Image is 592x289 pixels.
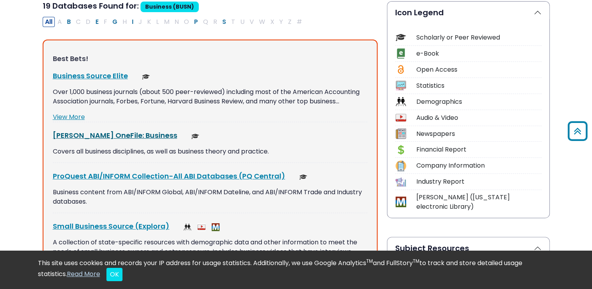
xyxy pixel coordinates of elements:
button: Close [106,268,122,281]
img: Icon Audio & Video [396,112,406,123]
button: Icon Legend [387,2,549,23]
img: Scholarly or Peer Reviewed [142,73,150,81]
sup: TM [413,258,419,264]
h3: Best Bets! [53,54,367,63]
p: Over 1,000 business journals (about 500 peer-reviewed) including most of the American Accounting ... [53,87,367,106]
img: Demographics [184,223,191,231]
div: e-Book [416,49,542,58]
p: Business content from ABI/INFORM Global, ABI/INFORM Dateline, and ABI/INFORM Trade and Industry d... [53,188,367,206]
div: Newspapers [416,129,542,139]
a: Read More [67,269,100,278]
div: Statistics [416,81,542,90]
img: Scholarly or Peer Reviewed [191,132,199,140]
img: Icon Open Access [396,64,406,75]
span: 19 Databases Found for: [43,0,139,11]
span: Business (BUSN) [140,2,199,12]
div: Open Access [416,65,542,74]
a: [PERSON_NAME] OneFile: Business [53,130,177,140]
img: Icon e-Book [396,48,406,59]
sup: TM [366,258,373,264]
p: Covers all business disciplines, as well as business theory and practice. [53,147,367,156]
img: Scholarly or Peer Reviewed [299,173,307,181]
a: Back to Top [565,125,590,138]
img: Audio & Video [198,223,205,231]
button: Filter Results G [110,17,120,27]
div: Demographics [416,97,542,107]
div: Audio & Video [416,113,542,123]
img: MeL (Michigan electronic Library) [212,223,220,231]
a: Business Source Elite [53,71,128,81]
a: View More [53,112,85,121]
div: Alpha-list to filter by first letter of database name [43,17,305,26]
button: Subject Resources [387,237,549,259]
div: [PERSON_NAME] ([US_STATE] electronic Library) [416,193,542,211]
img: Icon Newspapers [396,128,406,139]
button: Filter Results E [93,17,101,27]
button: All [43,17,55,27]
button: Filter Results B [65,17,73,27]
div: Scholarly or Peer Reviewed [416,33,542,42]
img: Icon Industry Report [396,177,406,187]
div: Industry Report [416,177,542,186]
div: Company Information [416,161,542,170]
img: Icon Demographics [396,96,406,107]
div: This site uses cookies and records your IP address for usage statistics. Additionally, we use Goo... [38,258,554,281]
p: A collection of state-specific resources with demographic data and other information to meet the ... [53,238,367,256]
button: Filter Results S [220,17,229,27]
div: Financial Report [416,145,542,154]
img: Icon Scholarly or Peer Reviewed [396,32,406,43]
img: Icon Company Information [396,161,406,171]
img: Icon MeL (Michigan electronic Library) [396,197,406,207]
img: Icon Statistics [396,80,406,91]
button: Filter Results P [192,17,200,27]
a: Small Business Source (Explora) [53,221,169,231]
a: ProQuest ABI/INFORM Collection-All ABI Databases (PQ Central) [53,171,285,181]
img: Icon Financial Report [396,144,406,155]
button: Filter Results I [130,17,136,27]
